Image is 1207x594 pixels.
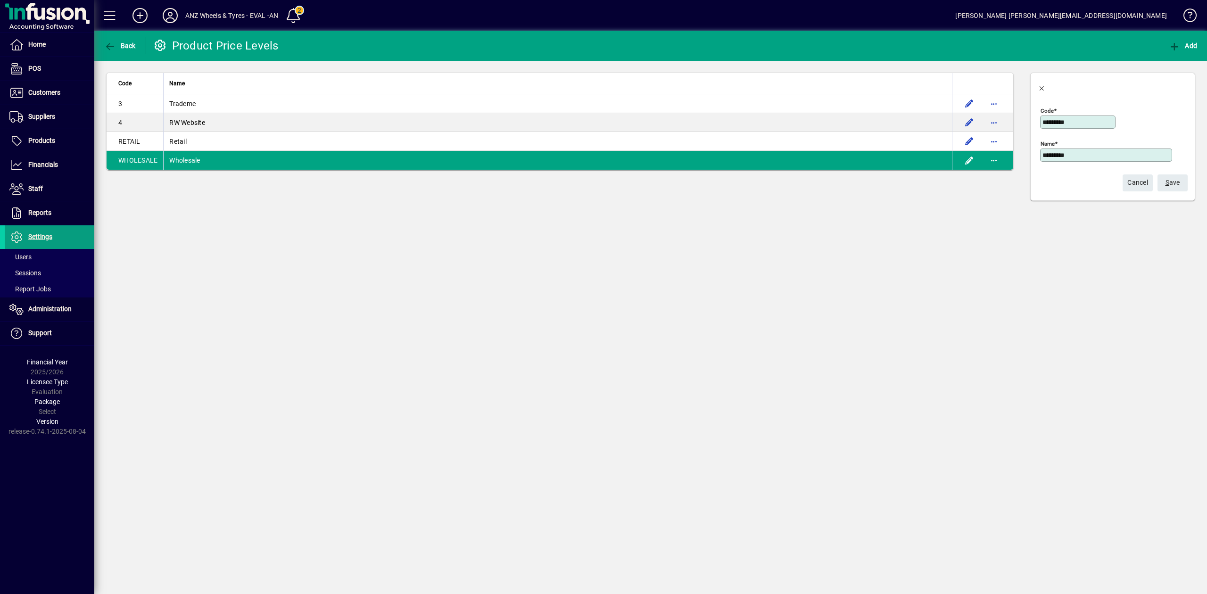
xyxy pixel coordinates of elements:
[5,265,94,281] a: Sessions
[1041,140,1055,147] mat-label: Name
[118,118,122,127] span: 4
[5,281,94,297] a: Report Jobs
[1166,37,1199,54] button: Add
[153,38,279,53] div: Product Price Levels
[27,378,68,386] span: Licensee Type
[28,113,55,120] span: Suppliers
[163,151,952,170] td: Wholesale
[5,177,94,201] a: Staff
[5,153,94,177] a: Financials
[163,113,952,132] td: RW Website
[28,329,52,337] span: Support
[163,94,952,113] td: Trademe
[118,99,122,108] span: 3
[5,297,94,321] a: Administration
[5,201,94,225] a: Reports
[5,249,94,265] a: Users
[1127,175,1148,190] span: Cancel
[986,134,1001,149] button: More options
[1031,75,1053,98] button: Back
[28,65,41,72] span: POS
[28,89,60,96] span: Customers
[5,81,94,105] a: Customers
[1166,175,1180,190] span: ave
[28,161,58,168] span: Financials
[125,7,155,24] button: Add
[9,253,32,261] span: Users
[94,37,146,54] app-page-header-button: Back
[5,105,94,129] a: Suppliers
[118,156,157,165] span: WHOLESALE
[5,322,94,345] a: Support
[1169,42,1197,49] span: Add
[118,78,132,89] span: Code
[34,398,60,405] span: Package
[155,7,185,24] button: Profile
[5,129,94,153] a: Products
[185,8,278,23] div: ANZ Wheels & Tyres - EVAL -AN
[5,33,94,57] a: Home
[9,269,41,277] span: Sessions
[1157,174,1188,191] button: Save
[28,41,46,48] span: Home
[102,37,138,54] button: Back
[1123,174,1153,191] button: Cancel
[28,209,51,216] span: Reports
[986,96,1001,111] button: More options
[955,8,1167,23] div: [PERSON_NAME] [PERSON_NAME][EMAIL_ADDRESS][DOMAIN_NAME]
[28,137,55,144] span: Products
[1176,2,1195,33] a: Knowledge Base
[5,57,94,81] a: POS
[36,418,58,425] span: Version
[1166,179,1169,186] span: S
[986,153,1001,168] button: More options
[9,285,51,293] span: Report Jobs
[986,115,1001,130] button: More options
[28,305,72,313] span: Administration
[1041,107,1054,114] mat-label: Code
[118,137,141,146] span: RETAIL
[27,358,68,366] span: Financial Year
[169,78,185,89] span: Name
[28,233,52,240] span: Settings
[104,42,136,49] span: Back
[163,132,952,151] td: Retail
[28,185,43,192] span: Staff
